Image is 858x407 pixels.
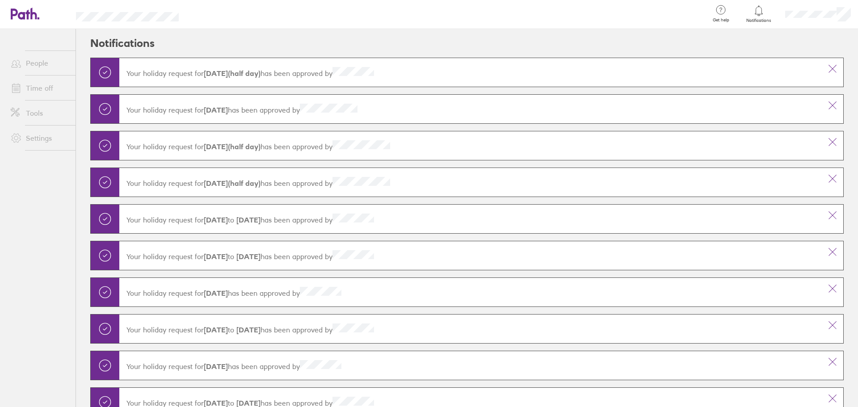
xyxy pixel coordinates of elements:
[204,325,261,334] span: to
[204,179,261,188] strong: [DATE] (half day)
[126,250,815,261] p: Your holiday request for has been approved by
[204,142,261,151] strong: [DATE] (half day)
[234,252,261,261] strong: [DATE]
[4,79,76,97] a: Time off
[744,4,774,23] a: Notifications
[204,252,228,261] strong: [DATE]
[234,215,261,224] strong: [DATE]
[204,215,228,224] strong: [DATE]
[204,215,261,224] span: to
[126,214,815,224] p: Your holiday request for has been approved by
[744,18,774,23] span: Notifications
[126,360,815,371] p: Your holiday request for has been approved by
[204,362,228,371] strong: [DATE]
[204,69,261,78] strong: [DATE] (half day)
[204,289,228,298] strong: [DATE]
[126,140,815,151] p: Your holiday request for has been approved by
[126,67,815,78] p: Your holiday request for has been approved by
[126,323,815,334] p: Your holiday request for has been approved by
[4,54,76,72] a: People
[234,325,261,334] strong: [DATE]
[707,17,736,23] span: Get help
[204,325,228,334] strong: [DATE]
[4,129,76,147] a: Settings
[4,104,76,122] a: Tools
[204,105,228,114] strong: [DATE]
[126,177,815,188] p: Your holiday request for has been approved by
[126,104,815,114] p: Your holiday request for has been approved by
[204,252,261,261] span: to
[126,287,815,298] p: Your holiday request for has been approved by
[90,29,155,58] h2: Notifications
